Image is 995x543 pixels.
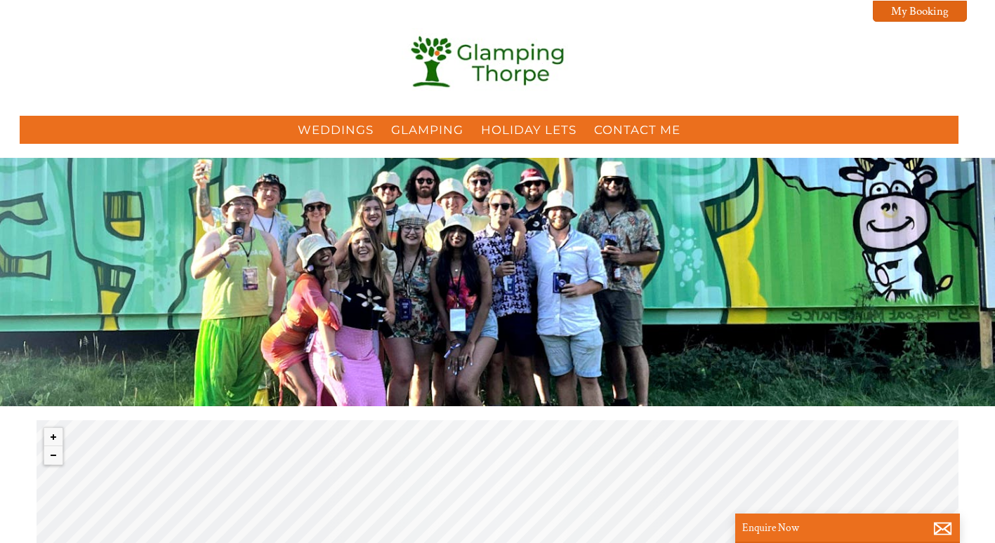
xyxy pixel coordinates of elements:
img: Glamping Thorpe [402,28,577,98]
a: Glamping [391,123,463,137]
a: Weddings [298,123,374,137]
p: Enquire Now [742,521,953,535]
a: Contact Me [594,123,680,137]
button: Zoom in [44,428,62,446]
a: My Booking [873,1,967,22]
a: Holiday Lets [481,123,576,137]
button: Zoom out [44,446,62,464]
